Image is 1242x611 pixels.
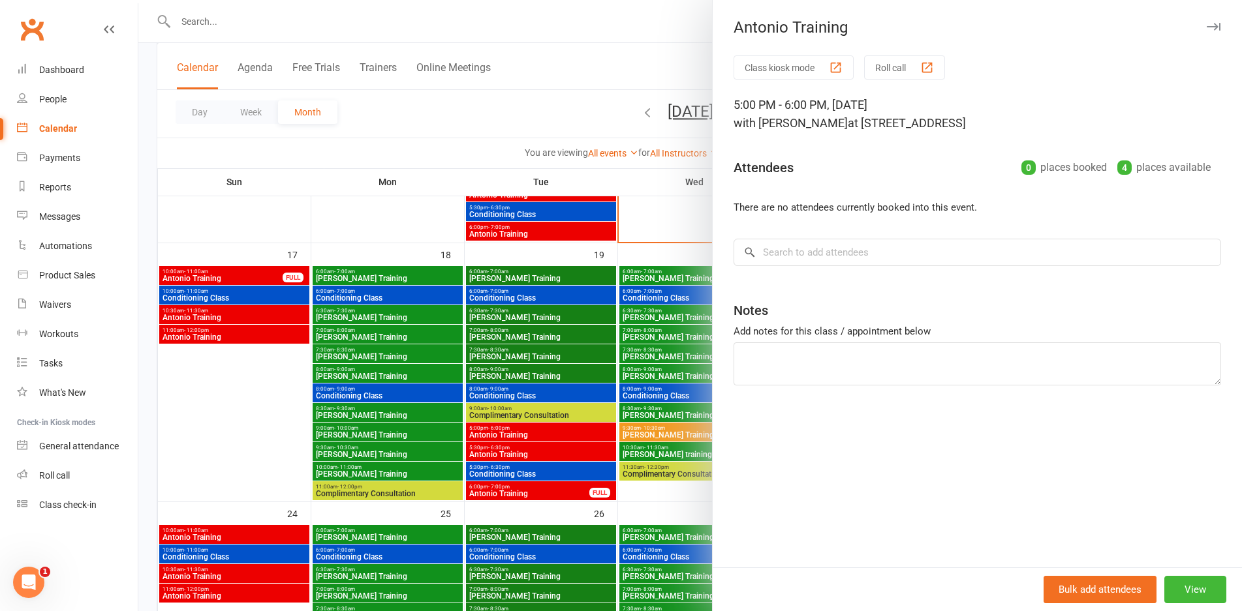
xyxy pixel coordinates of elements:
[17,231,138,261] a: Automations
[17,290,138,320] a: Waivers
[734,55,854,80] button: Class kiosk mode
[39,211,80,222] div: Messages
[39,270,95,280] div: Product Sales
[17,114,138,143] a: Calendar
[734,239,1221,266] input: Search to add attendees
[39,153,80,163] div: Payments
[39,123,77,134] div: Calendar
[16,13,48,46] a: Clubworx
[39,94,67,104] div: People
[39,65,84,75] div: Dashboard
[13,567,44,598] iframe: Intercom live chat
[734,158,794,177] div: Attendees
[848,116,966,130] span: at [STREET_ADDRESS]
[1164,576,1226,603] button: View
[39,299,71,310] div: Waivers
[39,441,119,451] div: General attendance
[734,96,1221,132] div: 5:00 PM - 6:00 PM, [DATE]
[1044,576,1157,603] button: Bulk add attendees
[17,320,138,349] a: Workouts
[864,55,945,80] button: Roll call
[17,85,138,114] a: People
[17,461,138,490] a: Roll call
[1117,158,1211,177] div: places available
[17,143,138,173] a: Payments
[734,200,1221,215] li: There are no attendees currently booked into this event.
[17,261,138,290] a: Product Sales
[734,301,768,320] div: Notes
[39,329,78,339] div: Workouts
[17,490,138,520] a: Class kiosk mode
[734,323,1221,339] div: Add notes for this class / appointment below
[39,182,71,192] div: Reports
[17,173,138,202] a: Reports
[17,202,138,231] a: Messages
[1021,160,1036,175] div: 0
[39,358,63,368] div: Tasks
[713,18,1242,37] div: Antonio Training
[17,349,138,378] a: Tasks
[17,378,138,408] a: What's New
[39,470,70,481] div: Roll call
[39,499,97,510] div: Class check-in
[17,55,138,85] a: Dashboard
[39,387,86,398] div: What's New
[1021,158,1107,177] div: places booked
[17,432,138,461] a: General attendance kiosk mode
[39,241,92,251] div: Automations
[1117,160,1132,175] div: 4
[734,116,848,130] span: with [PERSON_NAME]
[40,567,50,577] span: 1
